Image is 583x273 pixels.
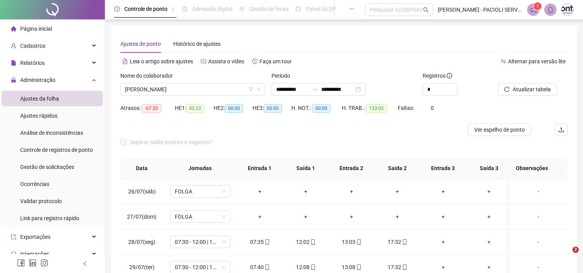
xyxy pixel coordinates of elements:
[426,238,460,246] div: +
[243,187,277,196] div: +
[252,104,291,113] div: HE 3:
[11,234,16,240] span: export
[312,86,318,92] span: swap-right
[20,60,45,66] span: Relatórios
[515,263,561,271] div: -
[173,41,221,47] span: Histórico de ajustes
[335,212,368,221] div: +
[498,83,557,96] button: Atualizar tabela
[20,96,59,102] span: Ajustes da folha
[509,164,555,172] span: Observações
[11,60,16,66] span: file
[423,7,429,13] span: search
[175,261,226,273] span: 07:30 - 12:00 | 13:00 - 17:30
[547,6,554,13] span: bell
[11,43,16,49] span: user-add
[130,58,193,64] span: Leia o artigo sobre ajustes
[423,71,452,80] span: Registros
[329,158,374,179] th: Entrada 2
[20,181,49,187] span: Ocorrências
[431,105,434,111] span: 0
[310,264,316,270] span: mobile
[557,247,575,265] iframe: Intercom live chat
[175,211,226,223] span: FOLGA
[175,186,226,197] span: FOLGA
[335,187,368,196] div: +
[426,187,460,196] div: +
[366,104,387,113] span: 133:02
[128,188,156,195] span: 26/07(sáb)
[381,238,414,246] div: 17:32
[573,247,579,253] span: 2
[201,59,206,64] span: youtube
[127,138,215,146] span: Separar saldo positivo e negativo?
[120,71,178,80] label: Nome do colaborador
[558,127,564,133] span: upload
[252,59,258,64] span: history
[11,251,16,257] span: sync
[186,104,204,113] span: 02:22
[513,85,551,94] span: Atualizar tabela
[342,104,398,113] div: H. TRAB.:
[381,263,414,271] div: 17:32
[534,2,541,10] sup: 1
[426,212,460,221] div: +
[447,73,452,78] span: info-circle
[536,3,539,9] span: 1
[283,158,329,179] th: Saída 1
[503,158,561,179] th: Observações
[163,158,237,179] th: Jornadas
[289,212,322,221] div: +
[120,41,161,47] span: Ajustes de ponto
[296,6,301,12] span: dashboard
[17,259,25,267] span: facebook
[192,6,232,12] span: Admissão digital
[259,58,292,64] span: Faça um tour
[20,215,79,221] span: Link para registro rápido
[562,4,573,16] img: 82846
[175,104,214,113] div: HE 1:
[289,187,322,196] div: +
[472,238,506,246] div: +
[171,7,175,12] span: pushpin
[374,158,420,179] th: Saída 2
[82,261,88,266] span: left
[401,264,407,270] span: mobile
[335,263,368,271] div: 13:08
[426,263,460,271] div: +
[249,6,289,12] span: Gestão de férias
[120,158,163,179] th: Data
[306,6,336,12] span: Painel do DP
[312,104,331,113] span: 00:00
[381,212,414,221] div: +
[20,130,83,136] span: Análise de inconsistências
[20,198,62,204] span: Validar protocolo
[182,6,188,12] span: file-done
[291,104,342,113] div: H. NOT.:
[142,104,161,113] span: -07:20
[515,212,561,221] div: -
[40,259,48,267] span: instagram
[381,187,414,196] div: +
[20,77,56,83] span: Administração
[20,147,93,153] span: Controle de registros de ponto
[264,104,282,113] span: 00:00
[20,43,45,49] span: Cadastros
[472,212,506,221] div: +
[501,59,506,64] span: swap
[349,6,354,12] span: ellipsis
[335,238,368,246] div: 13:03
[29,259,37,267] span: linkedin
[175,236,226,248] span: 07:30 - 12:00 | 13:00 - 17:30
[508,58,566,64] span: Alternar para versão lite
[355,239,362,245] span: mobile
[289,263,322,271] div: 12:08
[515,187,561,196] div: -
[355,264,362,270] span: mobile
[214,104,252,113] div: HE 2:
[466,158,512,179] th: Saída 3
[264,264,270,270] span: mobile
[472,187,506,196] div: +
[127,214,157,220] span: 27/07(dom)
[398,105,415,111] span: Faltas:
